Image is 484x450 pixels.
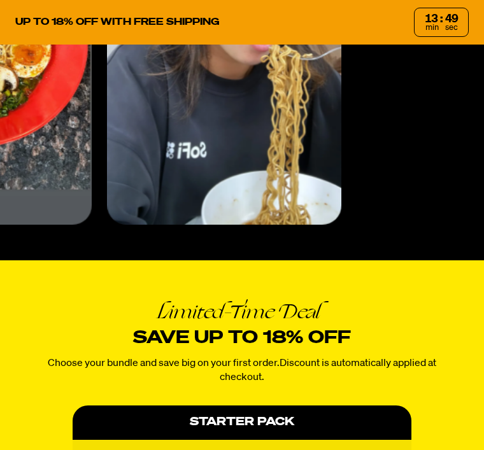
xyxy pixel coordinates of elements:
div: 49 [445,13,458,25]
p: UP TO 18% OFF WITH FREE SHIPPING [15,17,220,28]
div: : [440,13,443,25]
span: min [425,24,439,32]
h2: Save up to 18% off [31,301,453,349]
span: sec [445,24,458,32]
div: Starter Pack [73,405,411,440]
iframe: Marketing Popup [6,366,80,444]
p: Choose your bundle and save big on your first order. Discount is automatically applied at checkout. [31,356,453,385]
div: 13 [425,13,438,25]
em: Limited-Time Deal [31,301,453,322]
